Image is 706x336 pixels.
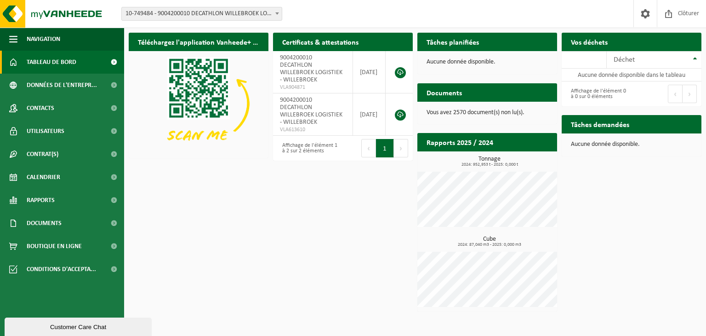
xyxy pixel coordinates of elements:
p: Aucune donnée disponible. [427,59,548,65]
span: Contacts [27,97,54,120]
p: Vous avez 2570 document(s) non lu(s). [427,110,548,116]
span: VLA613610 [280,126,346,133]
td: [DATE] [353,93,386,136]
span: Utilisateurs [27,120,64,143]
p: Aucune donnée disponible. [571,141,692,148]
h3: Cube [422,236,557,247]
h3: Tonnage [422,156,557,167]
span: 2024: 87,040 m3 - 2025: 0,000 m3 [422,243,557,247]
span: 9004200010 DECATHLON WILLEBROEK LOGISTIEK - WILLEBROEK [280,97,342,126]
td: [DATE] [353,51,386,93]
span: Conditions d'accepta... [27,258,96,281]
button: Next [683,85,697,103]
span: Boutique en ligne [27,235,82,258]
span: Déchet [614,56,635,64]
td: Aucune donnée disponible dans le tableau [562,69,701,81]
img: Download de VHEPlus App [129,51,268,156]
span: 10-749484 - 9004200010 DECATHLON WILLEBROEK LOGISTIEK - WILLEBROEK [122,7,282,20]
a: Consulter les rapports [477,151,556,169]
span: 9004200010 DECATHLON WILLEBROEK LOGISTIEK - WILLEBROEK [280,54,342,83]
h2: Tâches demandées [562,115,638,133]
div: Affichage de l'élément 0 à 0 sur 0 éléments [566,84,627,104]
h2: Certificats & attestations [273,33,368,51]
h2: Rapports 2025 / 2024 [417,133,502,151]
button: 1 [376,139,394,157]
span: 10-749484 - 9004200010 DECATHLON WILLEBROEK LOGISTIEK - WILLEBROEK [121,7,282,21]
h2: Documents [417,83,471,101]
button: Next [394,139,408,157]
span: Calendrier [27,166,60,189]
span: Tableau de bord [27,51,76,74]
span: VLA904871 [280,84,346,91]
button: Previous [668,85,683,103]
div: Affichage de l'élément 1 à 2 sur 2 éléments [278,138,338,158]
button: Previous [361,139,376,157]
h2: Vos déchets [562,33,617,51]
span: Rapports [27,189,55,212]
span: 2024: 952,953 t - 2025: 0,000 t [422,162,557,167]
h2: Téléchargez l'application Vanheede+ maintenant! [129,33,268,51]
h2: Tâches planifiées [417,33,488,51]
iframe: chat widget [5,316,154,336]
span: Données de l'entrepr... [27,74,97,97]
span: Contrat(s) [27,143,58,166]
span: Documents [27,212,62,235]
span: Navigation [27,28,60,51]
